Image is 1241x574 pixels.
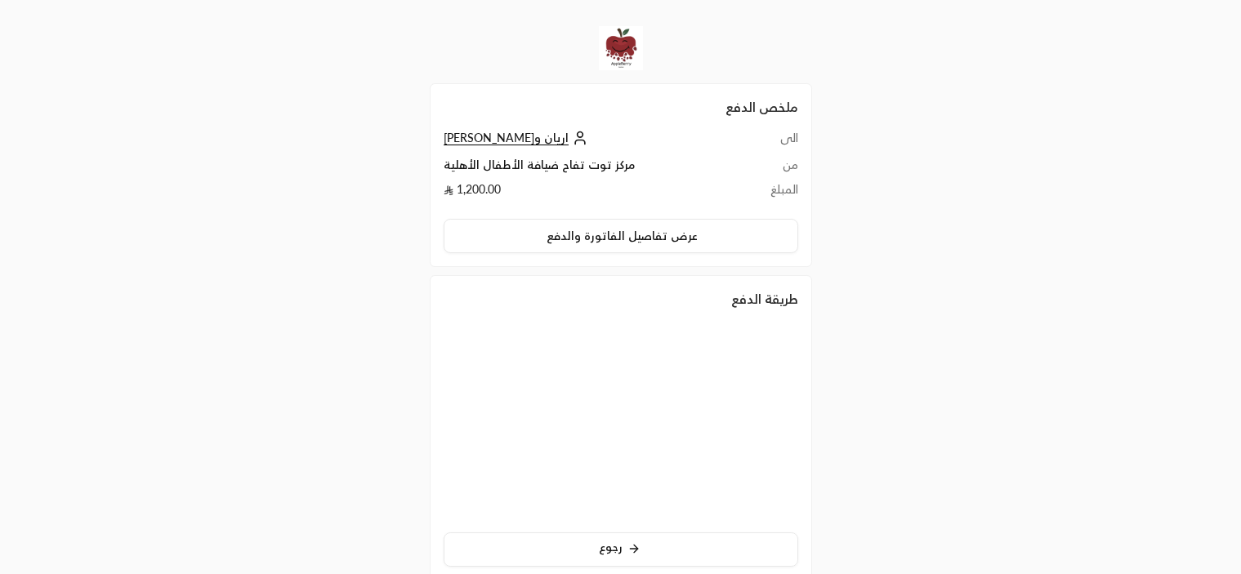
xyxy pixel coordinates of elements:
div: طريقة الدفع [444,289,798,309]
td: المبلغ [752,181,797,206]
button: رجوع [444,532,798,567]
a: اريان و[PERSON_NAME] [444,131,591,145]
td: 1,200.00 [444,181,753,206]
span: اريان و[PERSON_NAME] [444,131,569,145]
h2: ملخص الدفع [444,97,798,117]
td: من [752,157,797,181]
td: الى [752,130,797,157]
button: عرض تفاصيل الفاتورة والدفع [444,219,798,253]
td: مركز توت تفاح ضيافة الأطفال الأهلية [444,157,753,181]
img: Company Logo [599,26,643,70]
span: رجوع [599,540,623,554]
